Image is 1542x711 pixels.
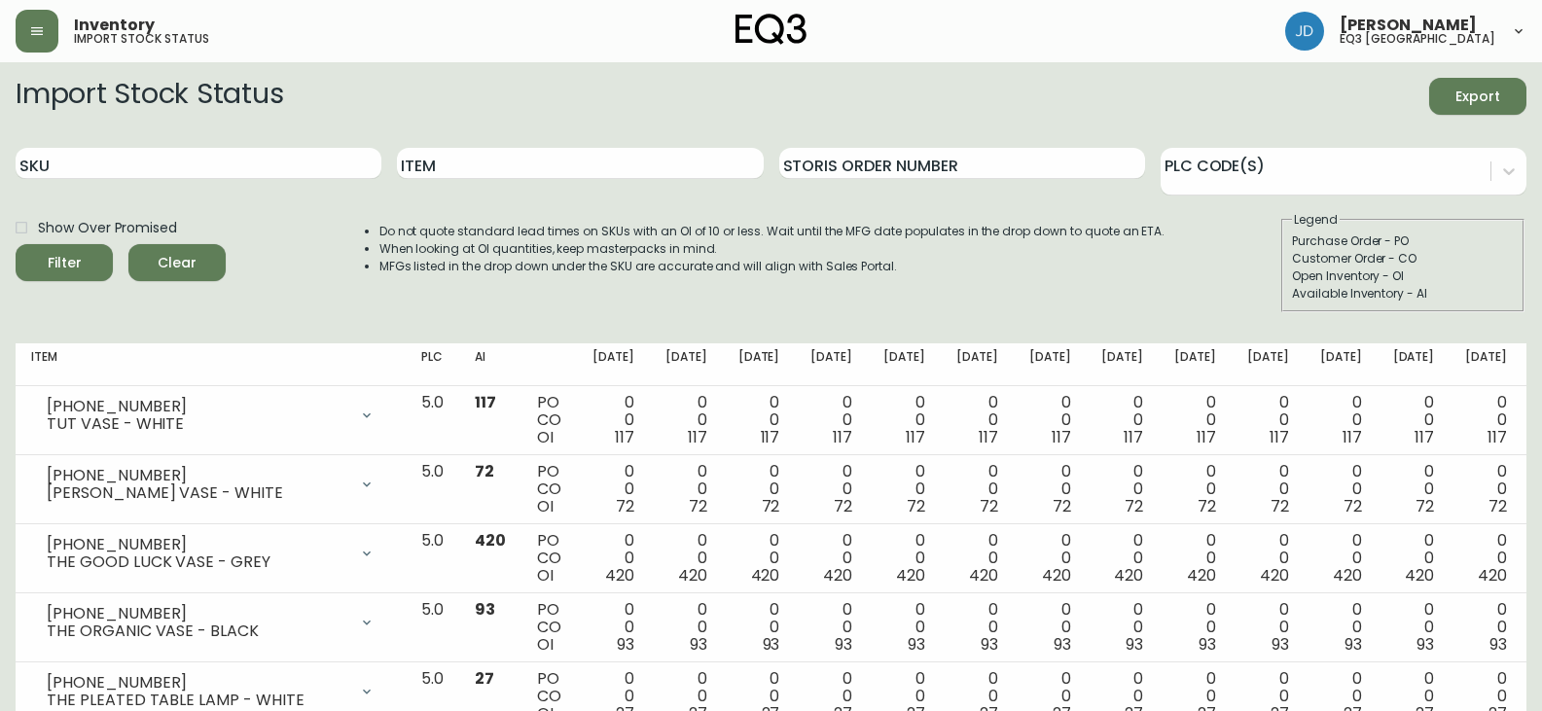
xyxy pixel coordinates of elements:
[1052,426,1071,448] span: 117
[690,633,707,656] span: 93
[1174,463,1216,515] div: 0 0
[605,564,634,587] span: 420
[47,398,347,415] div: [PHONE_NUMBER]
[475,460,494,482] span: 72
[1247,394,1289,446] div: 0 0
[537,426,554,448] span: OI
[1378,343,1451,386] th: [DATE]
[678,564,707,587] span: 420
[16,244,113,281] button: Filter
[47,622,347,640] div: THE ORGANIC VASE - BLACK
[723,343,796,386] th: [DATE]
[941,343,1014,386] th: [DATE]
[665,601,707,654] div: 0 0
[577,343,650,386] th: [DATE]
[406,386,459,455] td: 5.0
[1320,463,1362,515] div: 0 0
[689,495,707,517] span: 72
[956,532,998,585] div: 0 0
[1126,633,1143,656] span: 93
[38,218,177,238] span: Show Over Promised
[74,33,209,45] h5: import stock status
[762,495,780,517] span: 72
[379,223,1165,240] li: Do not quote standard lead times on SKUs with an OI of 10 or less. Wait until the MFG date popula...
[1333,564,1362,587] span: 420
[883,601,925,654] div: 0 0
[1345,633,1362,656] span: 93
[379,240,1165,258] li: When looking at OI quantities, keep masterpacks in mind.
[1478,564,1507,587] span: 420
[1393,532,1435,585] div: 0 0
[738,601,780,654] div: 0 0
[616,495,634,517] span: 72
[1114,564,1143,587] span: 420
[835,633,852,656] span: 93
[537,495,554,517] span: OI
[1305,343,1378,386] th: [DATE]
[379,258,1165,275] li: MFGs listed in the drop down under the SKU are accurate and will align with Sales Portal.
[1101,532,1143,585] div: 0 0
[1174,394,1216,446] div: 0 0
[47,467,347,484] div: [PHONE_NUMBER]
[810,532,852,585] div: 0 0
[47,692,347,709] div: THE PLEATED TABLE LAMP - WHITE
[883,532,925,585] div: 0 0
[1488,495,1507,517] span: 72
[537,564,554,587] span: OI
[144,251,210,275] span: Clear
[763,633,780,656] span: 93
[592,394,634,446] div: 0 0
[1292,211,1340,229] legend: Legend
[688,426,707,448] span: 117
[615,426,634,448] span: 117
[475,598,495,621] span: 93
[537,633,554,656] span: OI
[1174,601,1216,654] div: 0 0
[665,532,707,585] div: 0 0
[1199,633,1216,656] span: 93
[1247,532,1289,585] div: 0 0
[128,244,226,281] button: Clear
[31,532,390,575] div: [PHONE_NUMBER]THE GOOD LUCK VASE - GREY
[537,463,561,515] div: PO CO
[537,601,561,654] div: PO CO
[1465,463,1507,515] div: 0 0
[459,343,521,386] th: AI
[1014,343,1087,386] th: [DATE]
[907,495,925,517] span: 72
[475,667,494,690] span: 27
[47,674,347,692] div: [PHONE_NUMBER]
[650,343,723,386] th: [DATE]
[823,564,852,587] span: 420
[738,463,780,515] div: 0 0
[592,463,634,515] div: 0 0
[1159,343,1232,386] th: [DATE]
[31,601,390,644] div: [PHONE_NUMBER]THE ORGANIC VASE - BLACK
[1445,85,1511,109] span: Export
[1450,343,1523,386] th: [DATE]
[1285,12,1324,51] img: 7c567ac048721f22e158fd313f7f0981
[1489,633,1507,656] span: 93
[1416,633,1434,656] span: 93
[1086,343,1159,386] th: [DATE]
[1101,394,1143,446] div: 0 0
[795,343,868,386] th: [DATE]
[1320,532,1362,585] div: 0 0
[1197,426,1216,448] span: 117
[47,605,347,622] div: [PHONE_NUMBER]
[810,601,852,654] div: 0 0
[1340,33,1495,45] h5: eq3 [GEOGRAPHIC_DATA]
[1260,564,1289,587] span: 420
[896,564,925,587] span: 420
[1054,633,1071,656] span: 93
[1292,232,1514,250] div: Purchase Order - PO
[1292,267,1514,285] div: Open Inventory - OI
[1415,426,1434,448] span: 117
[1029,601,1071,654] div: 0 0
[1272,633,1289,656] span: 93
[1393,463,1435,515] div: 0 0
[956,394,998,446] div: 0 0
[31,463,390,506] div: [PHONE_NUMBER][PERSON_NAME] VASE - WHITE
[406,524,459,593] td: 5.0
[16,343,406,386] th: Item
